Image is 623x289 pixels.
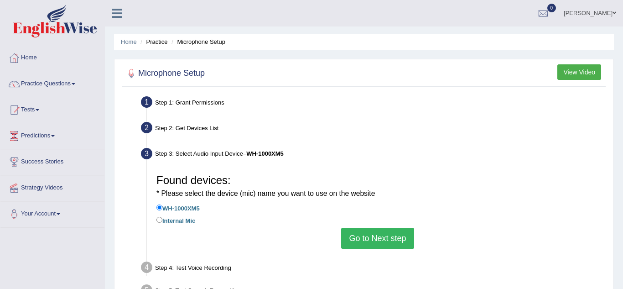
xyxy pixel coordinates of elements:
[156,217,162,223] input: Internal Mic
[246,150,284,157] b: WH-1000XM5
[121,38,137,45] a: Home
[137,145,609,165] div: Step 3: Select Audio Input Device
[125,67,205,80] h2: Microphone Setup
[156,203,200,213] label: WH-1000XM5
[156,174,599,199] h3: Found devices:
[137,259,609,279] div: Step 4: Test Voice Recording
[138,37,167,46] li: Practice
[0,201,104,224] a: Your Account
[557,64,601,80] button: View Video
[0,45,104,68] a: Home
[0,71,104,94] a: Practice Questions
[137,94,609,114] div: Step 1: Grant Permissions
[0,175,104,198] a: Strategy Videos
[156,189,375,197] small: * Please select the device (mic) name you want to use on the website
[137,119,609,139] div: Step 2: Get Devices List
[341,228,414,249] button: Go to Next step
[547,4,556,12] span: 0
[0,149,104,172] a: Success Stories
[0,97,104,120] a: Tests
[156,215,195,225] label: Internal Mic
[243,150,284,157] span: –
[169,37,225,46] li: Microphone Setup
[156,205,162,210] input: WH-1000XM5
[0,123,104,146] a: Predictions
